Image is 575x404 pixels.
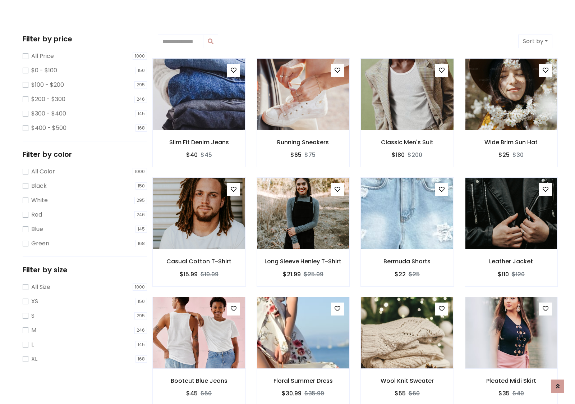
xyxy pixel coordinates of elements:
[31,124,66,132] label: $400 - $500
[31,239,49,248] label: Green
[133,168,147,175] span: 1000
[465,139,558,146] h6: Wide Brim Sun Hat
[153,377,245,384] h6: Bootcut Blue Jeans
[134,211,147,218] span: 246
[498,390,510,397] h6: $35
[498,151,510,158] h6: $25
[135,67,147,74] span: 150
[135,124,147,132] span: 168
[282,390,302,397] h6: $30.99
[186,151,198,158] h6: $40
[31,355,37,363] label: XL
[304,270,323,278] del: $25.99
[23,150,147,159] h5: Filter by color
[133,53,147,60] span: 1000
[135,240,147,247] span: 168
[31,182,47,190] label: Black
[283,271,301,278] h6: $21.99
[23,265,147,274] h5: Filter by size
[134,327,147,334] span: 246
[361,377,454,384] h6: Wool Knit Sweater
[153,139,245,146] h6: Slim Fit Denim Jeans
[186,390,198,397] h6: $45
[133,283,147,291] span: 1000
[257,377,350,384] h6: Floral Summer Dress
[201,151,212,159] del: $45
[153,258,245,265] h6: Casual Cotton T-Shirt
[135,182,147,190] span: 150
[392,151,405,158] h6: $180
[31,81,64,89] label: $100 - $200
[498,271,509,278] h6: $110
[135,298,147,305] span: 150
[31,109,66,118] label: $300 - $400
[135,341,147,348] span: 145
[31,297,38,306] label: XS
[31,225,43,233] label: Blue
[512,151,524,159] del: $30
[31,95,65,104] label: $200 - $300
[180,271,198,278] h6: $15.99
[135,355,147,363] span: 168
[409,270,420,278] del: $25
[395,390,406,397] h6: $55
[31,326,36,335] label: M
[31,167,55,176] label: All Color
[361,258,454,265] h6: Bermuda Shorts
[31,52,54,60] label: All Price
[201,270,218,278] del: $19.99
[257,258,350,265] h6: Long Sleeve Henley T-Shirt
[304,151,316,159] del: $75
[134,197,147,204] span: 295
[135,110,147,117] span: 145
[31,340,34,349] label: L
[135,226,147,233] span: 145
[465,377,558,384] h6: Pleated Midi Skirt
[31,196,48,205] label: White
[512,270,525,278] del: $120
[290,151,302,158] h6: $65
[31,312,34,320] label: S
[201,389,212,398] del: $50
[257,139,350,146] h6: Running Sneakers
[361,139,454,146] h6: Classic Men's Suit
[31,66,57,75] label: $0 - $100
[409,389,420,398] del: $60
[31,210,42,219] label: Red
[512,389,524,398] del: $40
[23,35,147,43] h5: Filter by price
[134,96,147,103] span: 246
[518,35,552,48] button: Sort by
[408,151,422,159] del: $200
[465,258,558,265] h6: Leather Jacket
[134,312,147,319] span: 295
[395,271,406,278] h6: $22
[31,283,50,291] label: All Size
[134,81,147,88] span: 295
[304,389,324,398] del: $35.99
